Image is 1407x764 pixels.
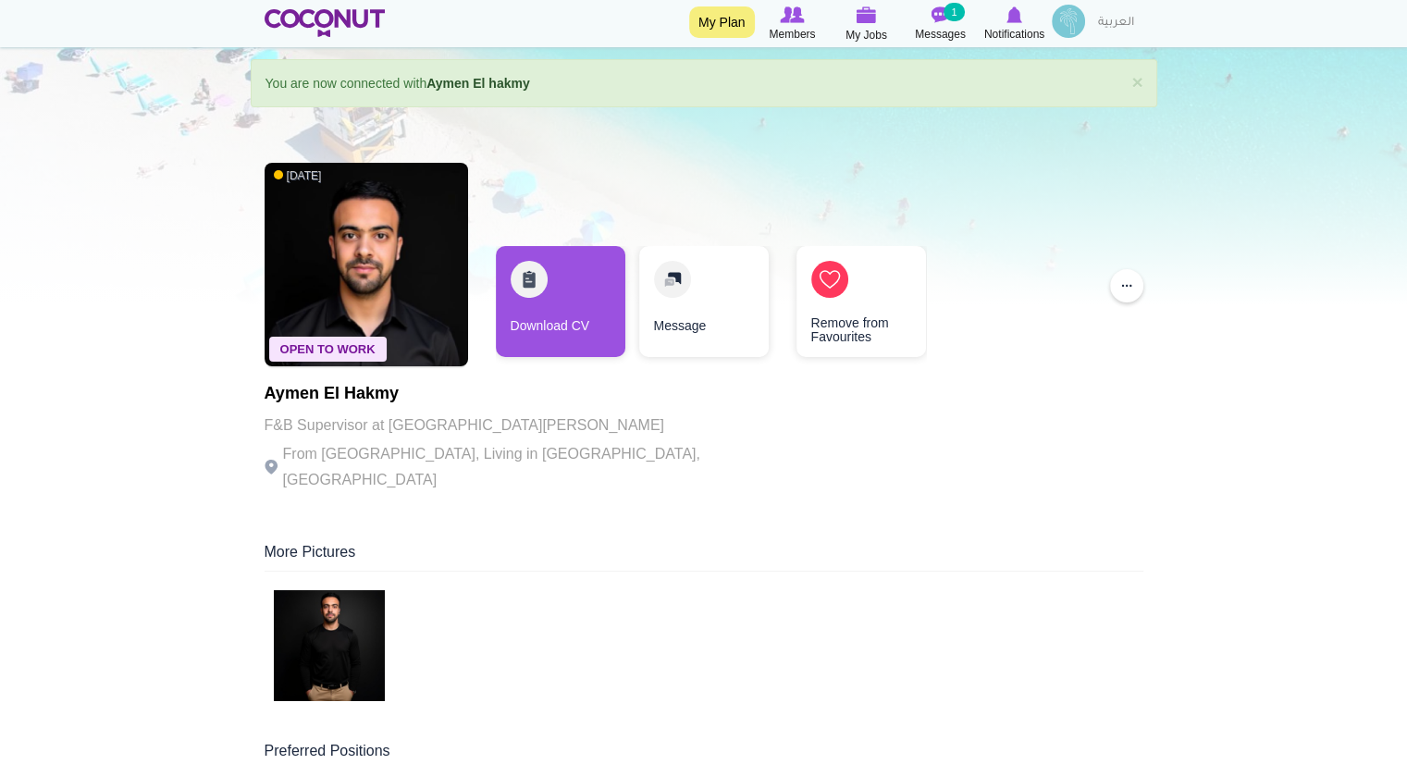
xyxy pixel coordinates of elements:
a: Message [639,246,769,357]
span: [DATE] [274,168,322,184]
span: Open To Work [269,337,387,362]
img: Browse Members [780,6,804,23]
div: 3 / 3 [783,246,912,366]
p: F&B Supervisor at [GEOGRAPHIC_DATA][PERSON_NAME] [265,413,773,438]
h1: Aymen El hakmy [265,385,773,403]
div: You are now connected with [251,59,1157,107]
a: Notifications Notifications [978,5,1052,43]
div: 1 / 3 [496,246,625,366]
a: My Jobs My Jobs [830,5,904,44]
a: Remove from Favourites [796,246,926,357]
span: My Jobs [845,26,887,44]
span: Members [769,25,815,43]
div: 2 / 3 [639,246,769,366]
a: العربية [1089,5,1143,42]
a: Messages Messages 1 [904,5,978,43]
span: Notifications [984,25,1044,43]
small: 1 [944,3,964,21]
button: ... [1110,269,1143,302]
a: Aymen El hakmy [426,76,530,91]
a: Download CV [496,246,625,357]
a: Browse Members Members [756,5,830,43]
p: From [GEOGRAPHIC_DATA], Living in [GEOGRAPHIC_DATA], [GEOGRAPHIC_DATA] [265,441,773,493]
img: My Jobs [857,6,877,23]
a: × [1131,72,1142,92]
span: Messages [915,25,966,43]
img: Notifications [1006,6,1022,23]
div: More Pictures [265,542,1143,572]
a: My Plan [689,6,755,38]
img: Home [265,9,386,37]
img: Messages [932,6,950,23]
